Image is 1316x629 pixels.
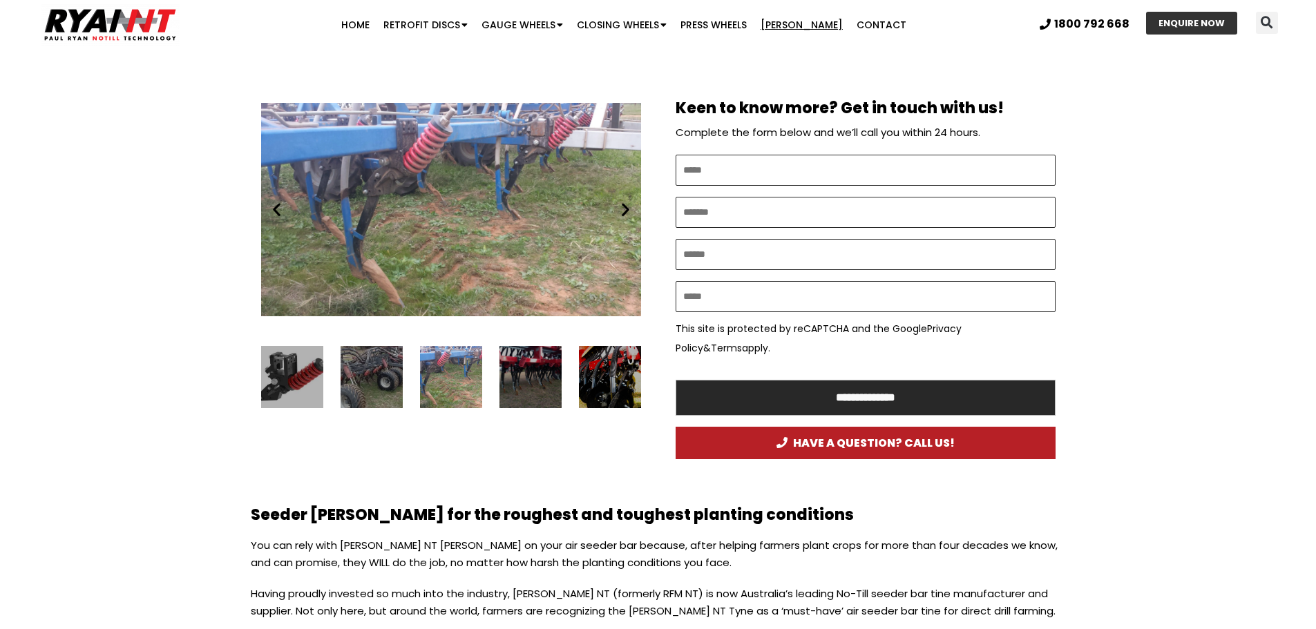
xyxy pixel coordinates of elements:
[676,101,1056,116] h2: Keen to know more? Get in touch with us!
[341,346,403,408] div: 7 / 16
[754,11,850,39] a: [PERSON_NAME]
[251,507,1066,523] h2: Seeder [PERSON_NAME] for the roughest and toughest planting conditions
[261,346,641,408] div: Slides Slides
[1256,12,1278,34] div: Search
[420,346,482,408] div: 8 / 16
[1146,12,1237,35] a: ENQUIRE NOW
[676,319,1056,358] p: This site is protected by reCAPTCHA and the Google & apply.
[261,90,641,329] div: 8 / 16
[251,536,1066,585] p: You can rely with [PERSON_NAME] NT [PERSON_NAME] on your air seeder bar because, after helping fa...
[475,11,570,39] a: Gauge Wheels
[261,90,641,329] div: Ryan NT (RFM NT) cultivator tyne on Gason 5100 Berrigan
[1054,19,1129,30] span: 1800 792 668
[579,346,641,408] div: 10 / 16
[268,201,285,218] div: Previous slide
[850,11,913,39] a: Contact
[676,427,1056,459] a: HAVE A QUESTION? CALL US!
[1158,19,1225,28] span: ENQUIRE NOW
[617,201,634,218] div: Next slide
[261,346,323,408] div: 6 / 16
[334,11,376,39] a: Home
[255,11,992,39] nav: Menu
[41,3,180,46] img: Ryan NT logo
[1040,19,1129,30] a: 1800 792 668
[499,346,562,408] div: 9 / 16
[261,90,641,329] div: Slides
[420,346,482,408] div: Ryan NT (RFM NT) cultivator tyne on Gason 5100 Berrigan
[676,123,1056,142] p: Complete the form below and we’ll call you within 24 hours.
[674,11,754,39] a: Press Wheels
[376,11,475,39] a: Retrofit Discs
[570,11,674,39] a: Closing Wheels
[711,341,742,355] a: Terms
[776,437,955,449] span: HAVE A QUESTION? CALL US!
